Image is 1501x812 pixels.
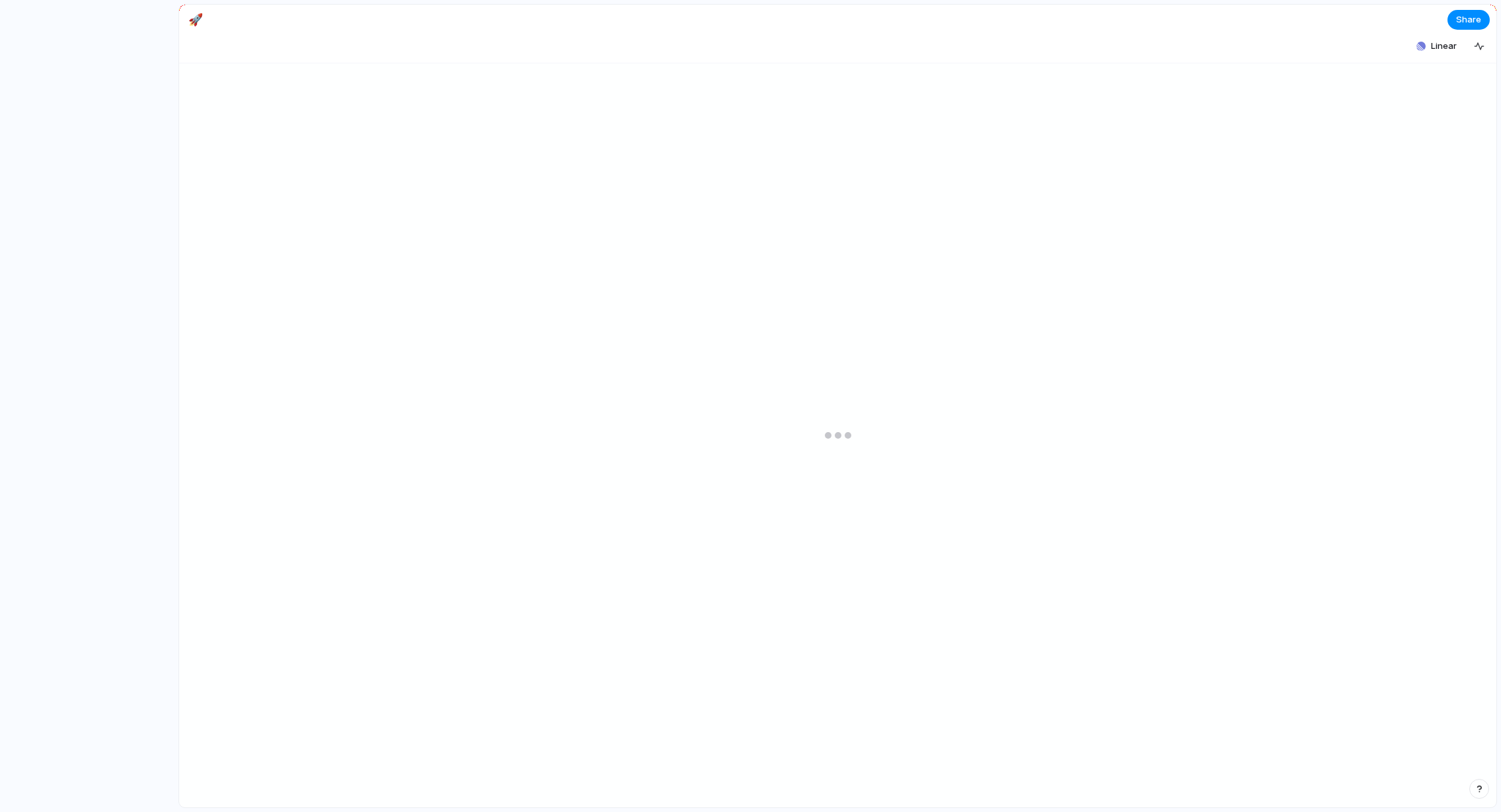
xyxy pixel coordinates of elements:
[1447,10,1490,30] button: Share
[1411,36,1462,56] button: Linear
[1456,13,1481,26] span: Share
[1431,40,1457,53] span: Linear
[185,9,206,30] button: 🚀
[188,11,203,28] div: 🚀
